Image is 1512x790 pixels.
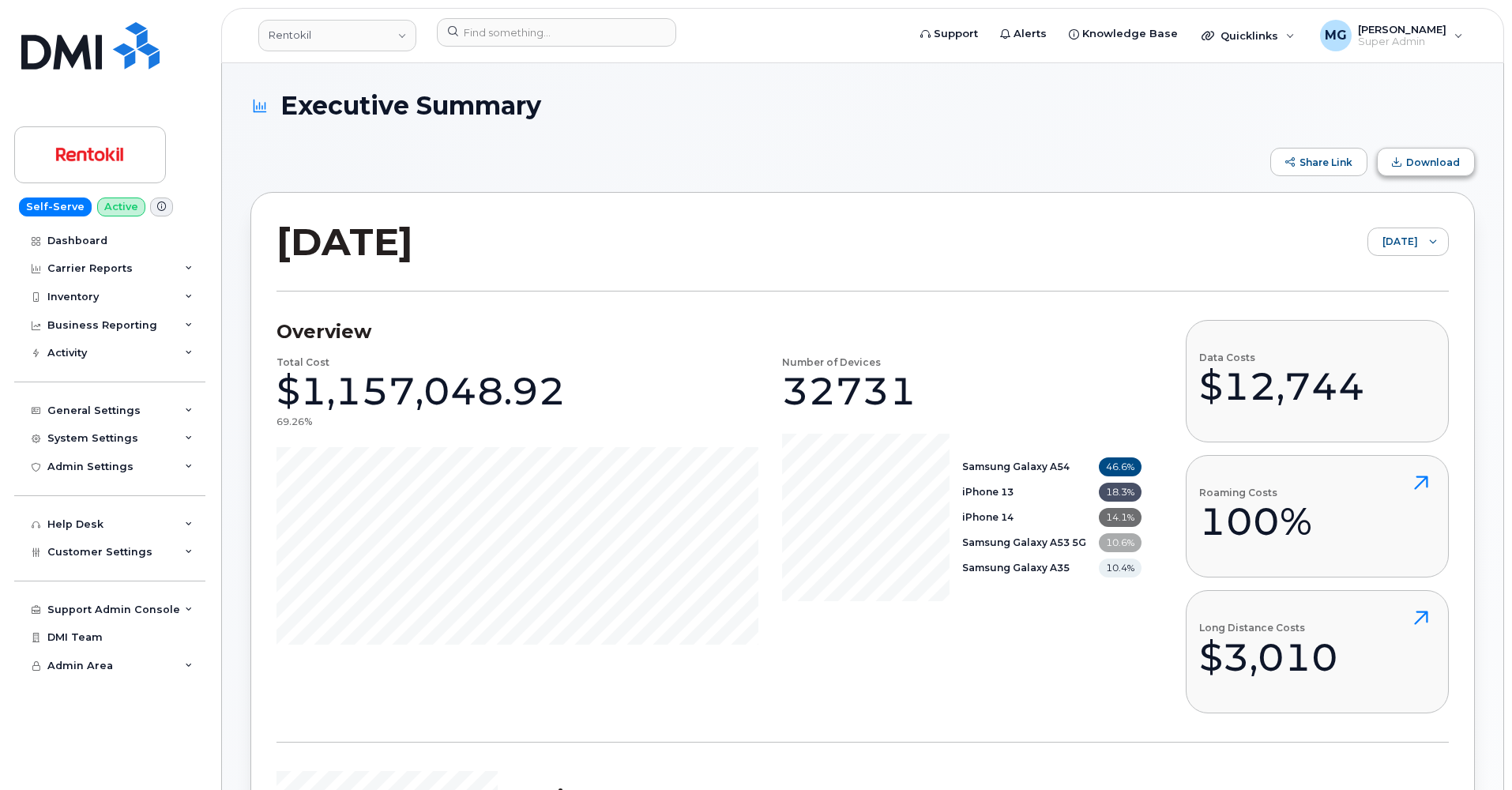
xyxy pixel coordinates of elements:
div: 100% [1199,498,1312,545]
button: Long Distance Costs$3,010 [1186,590,1449,713]
button: Share Link [1270,148,1367,176]
h4: Roaming Costs [1199,487,1312,498]
span: 10.4% [1099,559,1142,577]
b: Samsung Galaxy A54 [962,461,1070,472]
span: Download [1406,156,1460,168]
div: $3,010 [1199,634,1338,681]
span: Executive Summary [280,92,541,119]
b: iPhone 13 [962,486,1014,498]
div: 69.26% [276,415,312,428]
h4: Number of Devices [782,357,881,367]
h4: Long Distance Costs [1199,623,1338,633]
h4: Total Cost [276,357,329,367]
h3: Overview [276,320,1142,344]
span: 46.6% [1099,457,1142,476]
div: 32731 [782,367,916,415]
span: 18.3% [1099,483,1142,502]
button: Roaming Costs100% [1186,455,1449,577]
span: 10.6% [1099,533,1142,552]
b: Samsung Galaxy A53 5G [962,536,1086,548]
span: Share Link [1299,156,1352,168]
span: 14.1% [1099,508,1142,527]
b: iPhone 14 [962,511,1014,523]
b: Samsung Galaxy A35 [962,562,1070,574]
h2: [DATE] [276,218,413,265]
h4: Data Costs [1199,352,1365,363]
div: $1,157,048.92 [276,367,566,415]
iframe: Messenger Launcher [1443,721,1500,778]
span: August 2025 [1368,228,1418,257]
div: $12,744 [1199,363,1365,410]
button: Download [1377,148,1475,176]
